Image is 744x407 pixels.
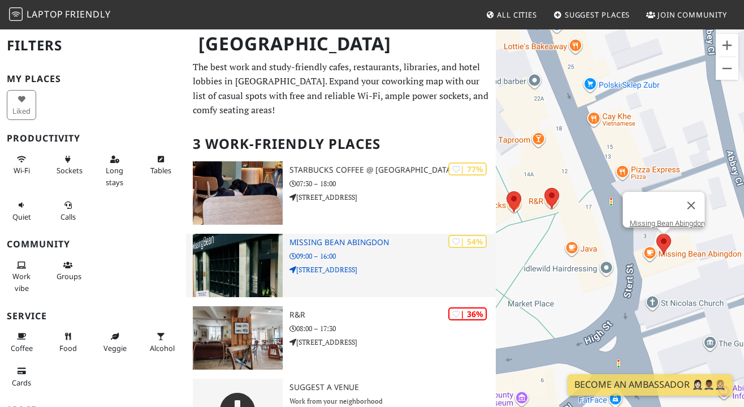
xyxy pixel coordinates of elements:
[150,343,175,353] span: Alcohol
[186,234,496,297] a: Missing Bean Abingdon | 54% Missing Bean Abingdon 09:00 – 16:00 [STREET_ADDRESS]
[193,60,489,118] p: The best work and study-friendly cafes, restaurants, libraries, and hotel lobbies in [GEOGRAPHIC_...
[12,378,31,388] span: Credit cards
[716,34,738,57] button: Zoom in
[565,10,630,20] span: Suggest Places
[11,343,33,353] span: Coffee
[193,306,283,370] img: R&R
[7,196,36,226] button: Quiet
[629,219,704,228] a: Missing Bean Abingdon
[7,362,36,392] button: Cards
[12,212,31,222] span: Quiet
[53,150,83,180] button: Sockets
[7,74,179,84] h3: My Places
[9,5,111,25] a: LaptopFriendly LaptopFriendly
[146,150,176,180] button: Tables
[14,165,30,175] span: Stable Wi-Fi
[448,162,487,175] div: | 77%
[289,165,496,175] h3: Starbucks Coffee @ [GEOGRAPHIC_DATA]
[7,311,179,322] h3: Service
[12,271,31,293] span: People working
[146,327,176,357] button: Alcohol
[57,165,83,175] span: Power sockets
[53,327,83,357] button: Food
[7,327,36,357] button: Coffee
[289,178,496,189] p: 07:30 – 18:00
[289,192,496,203] p: [STREET_ADDRESS]
[289,396,496,406] p: Work from your neighborhood
[7,150,36,180] button: Wi-Fi
[658,10,727,20] span: Join Community
[150,165,171,175] span: Work-friendly tables
[193,234,283,297] img: Missing Bean Abingdon
[497,10,537,20] span: All Cities
[289,264,496,275] p: [STREET_ADDRESS]
[27,8,63,20] span: Laptop
[53,256,83,286] button: Groups
[103,343,127,353] span: Veggie
[193,127,489,161] h2: 3 Work-Friendly Places
[100,150,129,191] button: Long stays
[189,28,494,59] h1: [GEOGRAPHIC_DATA]
[60,212,76,222] span: Video/audio calls
[186,306,496,370] a: R&R | 36% R&R 08:00 – 17:30 [STREET_ADDRESS]
[53,196,83,226] button: Calls
[549,5,635,25] a: Suggest Places
[677,192,704,219] button: Close
[7,133,179,144] h3: Productivity
[289,310,496,320] h3: R&R
[65,8,110,20] span: Friendly
[9,7,23,21] img: LaptopFriendly
[186,161,496,225] a: Starbucks Coffee @ Market Place | 77% Starbucks Coffee @ [GEOGRAPHIC_DATA] 07:30 – 18:00 [STREET_...
[106,165,123,187] span: Long stays
[289,383,496,392] h3: Suggest a Venue
[57,271,81,281] span: Group tables
[448,235,487,248] div: | 54%
[642,5,732,25] a: Join Community
[7,28,179,63] h2: Filters
[7,256,36,297] button: Work vibe
[100,327,129,357] button: Veggie
[448,307,487,320] div: | 36%
[481,5,542,25] a: All Cities
[289,238,496,247] h3: Missing Bean Abingdon
[716,57,738,80] button: Zoom out
[289,337,496,348] p: [STREET_ADDRESS]
[289,251,496,262] p: 09:00 – 16:00
[193,161,283,225] img: Starbucks Coffee @ Market Place
[59,343,77,353] span: Food
[7,239,179,250] h3: Community
[289,323,496,334] p: 08:00 – 17:30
